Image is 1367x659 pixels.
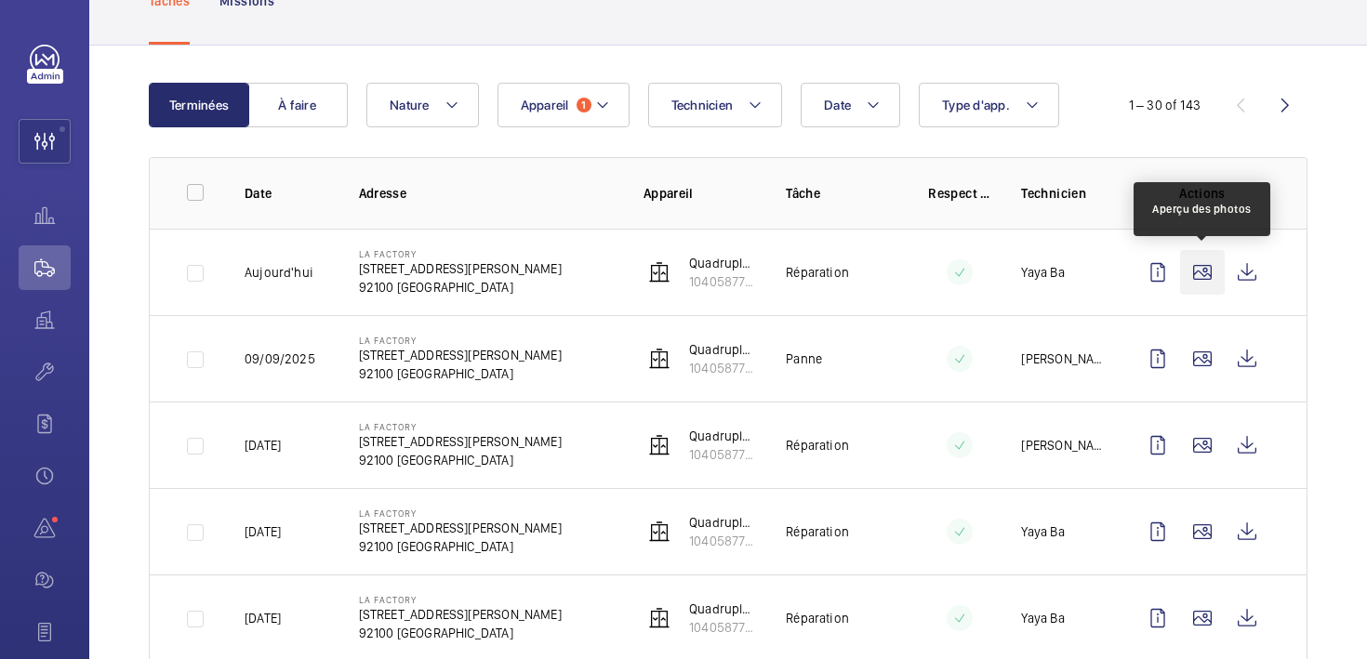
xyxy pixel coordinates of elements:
div: Aperçu des photos [1152,201,1252,217]
p: [STREET_ADDRESS][PERSON_NAME] [359,259,562,278]
p: Réparation [786,436,849,455]
p: Yaya Ba [1021,263,1064,282]
span: Date [824,98,851,112]
p: 92100 [GEOGRAPHIC_DATA] [359,451,562,469]
p: Quadruplex 2 [689,600,756,618]
p: Date [245,184,329,203]
p: 10405877-2 [689,532,756,550]
p: Quadruplex 2 [689,513,756,532]
p: 92100 [GEOGRAPHIC_DATA] [359,364,562,383]
p: [DATE] [245,522,281,541]
button: Type d'app. [919,83,1059,127]
p: Panne [786,349,822,368]
button: Appareil1 [498,83,630,127]
p: Yaya Ba [1021,522,1064,541]
p: Quadruplex 2 [689,427,756,445]
span: Appareil [521,98,569,112]
p: Réparation [786,522,849,541]
p: [STREET_ADDRESS][PERSON_NAME] [359,346,562,364]
img: elevator.svg [648,348,670,370]
p: [STREET_ADDRESS][PERSON_NAME] [359,519,562,537]
button: Date [801,83,900,127]
p: Appareil [644,184,756,203]
button: Terminées [149,83,249,127]
p: Technicien [1021,184,1106,203]
p: Aujourd'hui [245,263,313,282]
p: [DATE] [245,609,281,627]
p: Tâche [786,184,898,203]
button: Technicien [648,83,783,127]
p: Respect délai [928,184,991,203]
p: 92100 [GEOGRAPHIC_DATA] [359,624,562,642]
p: [PERSON_NAME] [1021,436,1106,455]
div: 1 – 30 of 143 [1129,96,1201,114]
img: elevator.svg [648,261,670,283]
img: elevator.svg [648,434,670,456]
p: [STREET_ADDRESS][PERSON_NAME] [359,432,562,451]
p: Adresse [359,184,614,203]
p: Quadruplex 2 [689,340,756,359]
p: Quadruplex 2 [689,254,756,272]
p: La Factory [359,421,562,432]
button: À faire [247,83,348,127]
p: La Factory [359,594,562,605]
p: Réparation [786,263,849,282]
span: Type d'app. [942,98,1010,112]
p: La Factory [359,335,562,346]
p: [DATE] [245,436,281,455]
span: Nature [390,98,430,112]
p: 10405877-2 [689,272,756,291]
span: Technicien [671,98,734,112]
p: 09/09/2025 [245,349,315,368]
img: elevator.svg [648,607,670,629]
p: 10405877-2 [689,618,756,637]
p: [STREET_ADDRESS][PERSON_NAME] [359,605,562,624]
span: 1 [577,98,591,112]
p: Yaya Ba [1021,609,1064,627]
p: 10405877-2 [689,445,756,464]
img: elevator.svg [648,521,670,543]
p: 10405877-2 [689,359,756,377]
p: La Factory [359,248,562,259]
p: Réparation [786,609,849,627]
p: La Factory [359,507,562,519]
p: 92100 [GEOGRAPHIC_DATA] [359,278,562,297]
button: Nature [366,83,479,127]
p: 92100 [GEOGRAPHIC_DATA] [359,537,562,556]
p: [PERSON_NAME] [1021,349,1106,368]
